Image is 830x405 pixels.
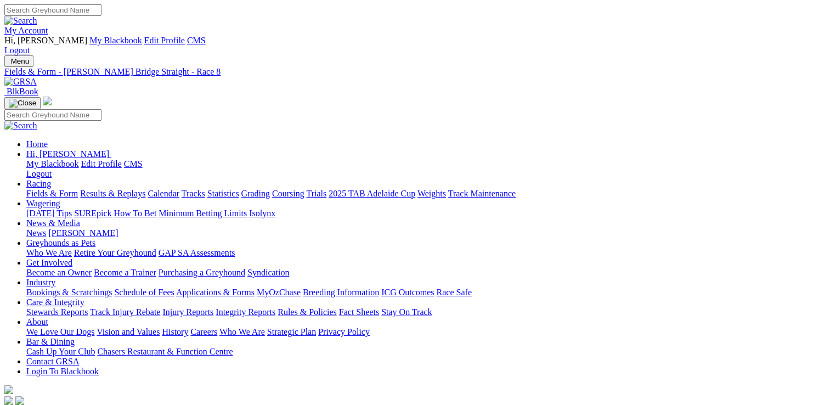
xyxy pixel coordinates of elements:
a: How To Bet [114,209,157,218]
img: GRSA [4,77,37,87]
img: logo-grsa-white.png [4,385,13,394]
div: Bar & Dining [26,347,826,357]
a: CMS [187,36,206,45]
a: Injury Reports [162,307,213,317]
div: Care & Integrity [26,307,826,317]
a: Coursing [272,189,304,198]
a: Edit Profile [144,36,185,45]
div: Greyhounds as Pets [26,248,826,258]
a: Fact Sheets [339,307,379,317]
img: Close [9,99,36,108]
a: [DATE] Tips [26,209,72,218]
div: Wagering [26,209,826,218]
a: Vision and Values [97,327,160,336]
div: Industry [26,288,826,297]
a: Become an Owner [26,268,92,277]
a: Retire Your Greyhound [74,248,156,257]
a: Stewards Reports [26,307,88,317]
a: Hi, [PERSON_NAME] [26,149,111,159]
a: Grading [241,189,270,198]
a: Breeding Information [303,288,379,297]
a: Bar & Dining [26,337,75,346]
a: Applications & Forms [176,288,255,297]
a: ICG Outcomes [381,288,434,297]
a: Become a Trainer [94,268,156,277]
a: Who We Are [26,248,72,257]
a: Edit Profile [81,159,122,168]
a: Contact GRSA [26,357,79,366]
a: Fields & Form - [PERSON_NAME] Bridge Straight - Race 8 [4,67,826,77]
a: Wagering [26,199,60,208]
a: Minimum Betting Limits [159,209,247,218]
a: Greyhounds as Pets [26,238,95,248]
img: logo-grsa-white.png [43,97,52,105]
a: Privacy Policy [318,327,370,336]
a: Logout [26,169,52,178]
a: Industry [26,278,55,287]
a: 2025 TAB Adelaide Cup [329,189,415,198]
a: CMS [124,159,143,168]
a: Careers [190,327,217,336]
button: Toggle navigation [4,55,33,67]
div: News & Media [26,228,826,238]
div: About [26,327,826,337]
span: Hi, [PERSON_NAME] [4,36,87,45]
a: History [162,327,188,336]
a: Strategic Plan [267,327,316,336]
a: Racing [26,179,51,188]
img: twitter.svg [15,396,24,405]
span: Hi, [PERSON_NAME] [26,149,109,159]
a: Tracks [182,189,205,198]
button: Toggle navigation [4,97,41,109]
div: Racing [26,189,826,199]
a: Weights [417,189,446,198]
a: Chasers Restaurant & Function Centre [97,347,233,356]
a: MyOzChase [257,288,301,297]
a: News & Media [26,218,80,228]
a: About [26,317,48,327]
a: Logout [4,46,30,55]
a: Stay On Track [381,307,432,317]
a: Home [26,139,48,149]
a: News [26,228,46,238]
a: Rules & Policies [278,307,337,317]
input: Search [4,109,101,121]
a: Statistics [207,189,239,198]
a: Syndication [247,268,289,277]
a: Track Injury Rebate [90,307,160,317]
a: Care & Integrity [26,297,84,307]
a: Purchasing a Greyhound [159,268,245,277]
a: Results & Replays [80,189,145,198]
a: We Love Our Dogs [26,327,94,336]
img: Search [4,121,37,131]
a: My Account [4,26,48,35]
span: Menu [11,57,29,65]
a: My Blackbook [26,159,79,168]
a: GAP SA Assessments [159,248,235,257]
a: Schedule of Fees [114,288,174,297]
a: [PERSON_NAME] [48,228,118,238]
a: Calendar [148,189,179,198]
span: BlkBook [7,87,38,96]
a: Isolynx [249,209,275,218]
div: Hi, [PERSON_NAME] [26,159,826,179]
a: Login To Blackbook [26,367,99,376]
a: BlkBook [4,87,38,96]
a: Trials [306,189,326,198]
a: Integrity Reports [216,307,275,317]
a: Fields & Form [26,189,78,198]
a: Cash Up Your Club [26,347,95,356]
a: Track Maintenance [448,189,516,198]
div: My Account [4,36,826,55]
img: Search [4,16,37,26]
a: SUREpick [74,209,111,218]
a: Bookings & Scratchings [26,288,112,297]
a: Get Involved [26,258,72,267]
div: Get Involved [26,268,826,278]
a: My Blackbook [89,36,142,45]
img: facebook.svg [4,396,13,405]
input: Search [4,4,101,16]
a: Who We Are [219,327,265,336]
a: Race Safe [436,288,471,297]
